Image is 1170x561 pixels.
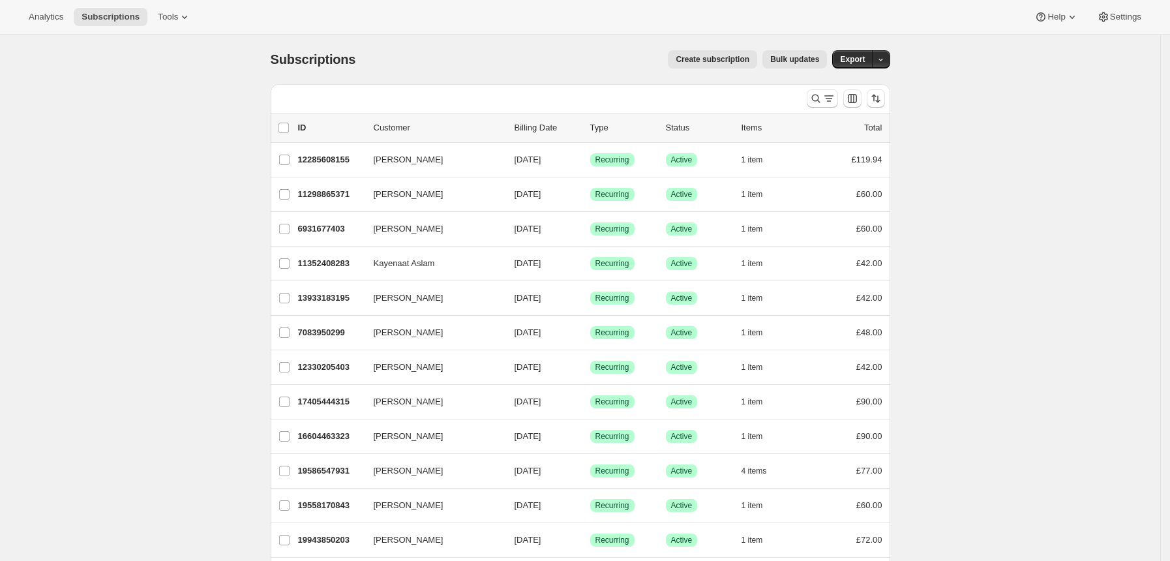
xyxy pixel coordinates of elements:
[595,224,629,234] span: Recurring
[366,219,496,239] button: [PERSON_NAME]
[298,188,363,201] p: 11298865371
[856,466,882,476] span: £77.00
[298,185,882,204] div: 11298865371[PERSON_NAME][DATE]SuccessRecurringSuccessActive1 item£60.00
[374,430,443,443] span: [PERSON_NAME]
[856,258,882,268] span: £42.00
[843,89,862,108] button: Customize table column order and visibility
[366,288,496,309] button: [PERSON_NAME]
[671,535,693,545] span: Active
[595,431,629,442] span: Recurring
[742,258,763,269] span: 1 item
[374,153,443,166] span: [PERSON_NAME]
[595,258,629,269] span: Recurring
[595,397,629,407] span: Recurring
[150,8,199,26] button: Tools
[298,430,363,443] p: 16604463323
[770,54,819,65] span: Bulk updates
[298,121,882,134] div: IDCustomerBilling DateTypeStatusItemsTotal
[298,257,363,270] p: 11352408283
[671,466,693,476] span: Active
[82,12,140,22] span: Subscriptions
[515,258,541,268] span: [DATE]
[742,185,777,204] button: 1 item
[807,89,838,108] button: Search and filter results
[298,531,882,549] div: 19943850203[PERSON_NAME][DATE]SuccessRecurringSuccessActive1 item£72.00
[595,189,629,200] span: Recurring
[366,530,496,551] button: [PERSON_NAME]
[595,500,629,511] span: Recurring
[366,391,496,412] button: [PERSON_NAME]
[298,121,363,134] p: ID
[742,155,763,165] span: 1 item
[298,358,882,376] div: 12330205403[PERSON_NAME][DATE]SuccessRecurringSuccessActive1 item£42.00
[856,327,882,337] span: £48.00
[298,153,363,166] p: 12285608155
[271,52,356,67] span: Subscriptions
[374,222,443,235] span: [PERSON_NAME]
[742,427,777,446] button: 1 item
[856,362,882,372] span: £42.00
[374,188,443,201] span: [PERSON_NAME]
[671,189,693,200] span: Active
[298,499,363,512] p: 19558170843
[21,8,71,26] button: Analytics
[742,151,777,169] button: 1 item
[1089,8,1149,26] button: Settings
[832,50,873,68] button: Export
[515,121,580,134] p: Billing Date
[374,121,504,134] p: Customer
[298,464,363,478] p: 19586547931
[671,293,693,303] span: Active
[864,121,882,134] p: Total
[856,500,882,510] span: £60.00
[366,149,496,170] button: [PERSON_NAME]
[671,362,693,372] span: Active
[856,189,882,199] span: £60.00
[515,224,541,234] span: [DATE]
[158,12,178,22] span: Tools
[742,254,777,273] button: 1 item
[515,293,541,303] span: [DATE]
[840,54,865,65] span: Export
[374,499,443,512] span: [PERSON_NAME]
[515,466,541,476] span: [DATE]
[742,293,763,303] span: 1 item
[742,462,781,480] button: 4 items
[366,495,496,516] button: [PERSON_NAME]
[742,393,777,411] button: 1 item
[29,12,63,22] span: Analytics
[742,362,763,372] span: 1 item
[515,397,541,406] span: [DATE]
[298,361,363,374] p: 12330205403
[298,289,882,307] div: 13933183195[PERSON_NAME][DATE]SuccessRecurringSuccessActive1 item£42.00
[1047,12,1065,22] span: Help
[298,534,363,547] p: 19943850203
[298,395,363,408] p: 17405444315
[742,358,777,376] button: 1 item
[366,357,496,378] button: [PERSON_NAME]
[671,155,693,165] span: Active
[671,397,693,407] span: Active
[762,50,827,68] button: Bulk updates
[742,535,763,545] span: 1 item
[366,184,496,205] button: [PERSON_NAME]
[856,535,882,545] span: £72.00
[515,362,541,372] span: [DATE]
[590,121,655,134] div: Type
[742,500,763,511] span: 1 item
[742,327,763,338] span: 1 item
[515,155,541,164] span: [DATE]
[374,395,443,408] span: [PERSON_NAME]
[1110,12,1141,22] span: Settings
[856,397,882,406] span: £90.00
[595,327,629,338] span: Recurring
[742,121,807,134] div: Items
[595,466,629,476] span: Recurring
[374,361,443,374] span: [PERSON_NAME]
[374,534,443,547] span: [PERSON_NAME]
[366,253,496,274] button: Kayenaat Aslam
[374,292,443,305] span: [PERSON_NAME]
[298,254,882,273] div: 11352408283Kayenaat Aslam[DATE]SuccessRecurringSuccessActive1 item£42.00
[298,220,882,238] div: 6931677403[PERSON_NAME][DATE]SuccessRecurringSuccessActive1 item£60.00
[742,531,777,549] button: 1 item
